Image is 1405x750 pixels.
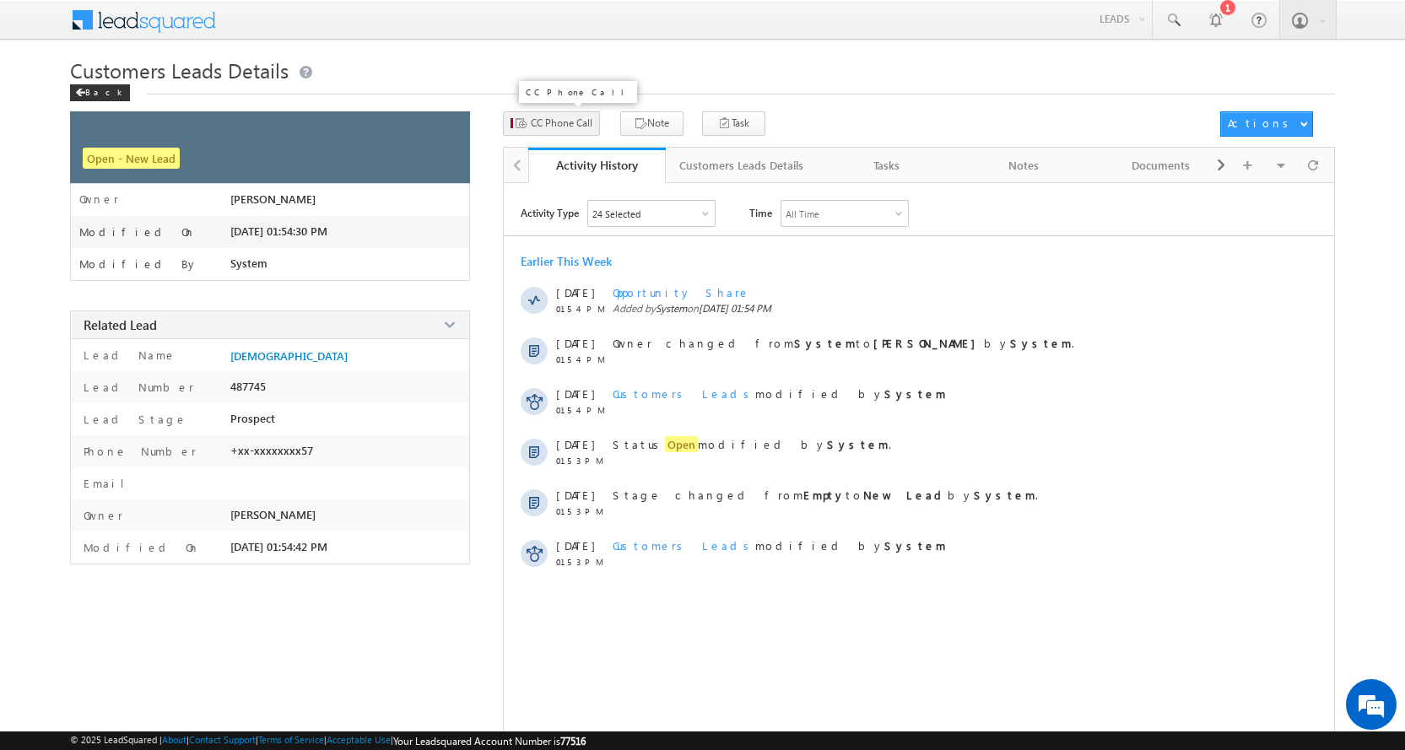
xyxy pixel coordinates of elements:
strong: New Lead [863,488,948,502]
span: 01:53 PM [556,557,607,567]
span: © 2025 LeadSquared | | | | | [70,734,586,747]
strong: [PERSON_NAME] [873,336,984,350]
strong: System [884,386,946,401]
span: +xx-xxxxxxxx57 [230,444,313,457]
a: Documents [1093,148,1230,183]
label: Modified On [79,225,196,239]
strong: System [974,488,1035,502]
p: CC Phone Call [526,86,630,98]
strong: System [794,336,856,350]
span: [DATE] 01:54 PM [699,302,771,315]
span: Related Lead [84,316,157,333]
div: Actions [1228,116,1294,131]
span: Your Leadsquared Account Number is [393,735,586,747]
a: Activity History [528,148,666,183]
span: System [656,302,687,315]
span: CC Phone Call [531,116,592,131]
div: 24 Selected [592,208,640,219]
div: All Time [786,208,819,219]
div: Earlier This Week [521,253,612,269]
span: 01:53 PM [556,456,607,466]
div: Documents [1106,155,1215,175]
label: Owner [79,508,123,522]
strong: System [1010,336,1072,350]
span: [PERSON_NAME] [230,508,316,521]
div: Back [70,84,130,101]
span: Opportunity Share [613,285,750,299]
div: Notes [970,155,1078,175]
span: Open [665,436,698,452]
span: [DATE] [556,386,594,401]
span: Open - New Lead [83,148,180,169]
a: Terms of Service [258,734,324,745]
button: CC Phone Call [503,111,600,136]
a: Acceptable Use [327,734,391,745]
div: Tasks [832,155,941,175]
button: Task [702,111,765,136]
span: Customers Leads [613,386,755,401]
a: Contact Support [189,734,256,745]
label: Modified On [79,540,200,554]
span: Status modified by . [613,436,891,452]
a: Customers Leads Details [666,148,819,183]
span: Activity Type [521,200,579,225]
span: [DATE] 01:54:30 PM [230,224,327,238]
span: 487745 [230,380,266,393]
strong: System [884,538,946,553]
a: [DEMOGRAPHIC_DATA] [230,349,348,363]
span: 77516 [560,735,586,747]
span: Prospect [230,412,275,425]
span: 01:54 PM [556,354,607,364]
span: Customers Leads Details [70,57,289,84]
label: Lead Name [79,348,176,362]
span: [DATE] [556,285,594,299]
span: Time [749,200,772,225]
label: Lead Stage [79,412,187,426]
label: Modified By [79,257,198,271]
span: 01:54 PM [556,405,607,415]
span: 01:54 PM [556,304,607,314]
span: 01:53 PM [556,506,607,516]
span: Stage changed from to by . [613,488,1038,502]
span: modified by [613,386,946,401]
span: [DATE] [556,437,594,451]
button: Note [620,111,684,136]
span: [DATE] [556,538,594,553]
div: Activity History [541,157,653,173]
a: Tasks [819,148,956,183]
label: Email [79,476,138,490]
label: Phone Number [79,444,197,458]
span: Owner changed from to by . [613,336,1074,350]
label: Owner [79,192,119,206]
strong: Empty [803,488,846,502]
span: System [230,256,267,270]
span: Added by on [613,302,1263,315]
strong: System [827,437,889,451]
span: modified by [613,538,946,553]
a: About [162,734,186,745]
span: [DATE] [556,336,594,350]
span: Customers Leads [613,538,755,553]
span: [DATE] [556,488,594,502]
label: Lead Number [79,380,194,394]
div: Owner Changed,Status Changed,Stage Changed,Source Changed,Notes & 19 more.. [588,201,715,226]
div: Customers Leads Details [679,155,803,175]
button: Actions [1220,111,1313,137]
span: [PERSON_NAME] [230,192,316,206]
span: [DATE] 01:54:42 PM [230,540,327,553]
a: Notes [956,148,1094,183]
